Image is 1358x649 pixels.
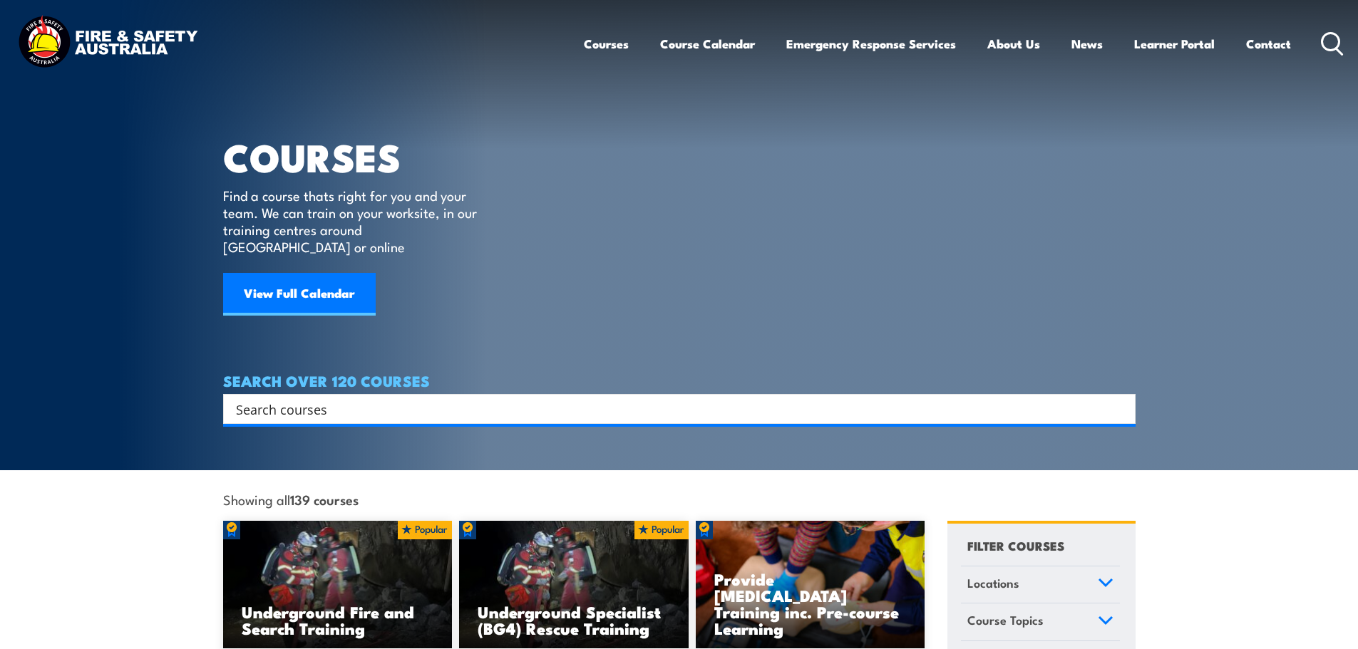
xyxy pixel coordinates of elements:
input: Search input [236,398,1104,420]
a: Provide [MEDICAL_DATA] Training inc. Pre-course Learning [696,521,925,649]
img: Underground mine rescue [223,521,453,649]
a: Locations [961,566,1120,603]
h1: COURSES [223,140,498,173]
h4: FILTER COURSES [967,536,1064,555]
strong: 139 courses [290,489,359,509]
img: Underground mine rescue [459,521,689,649]
a: Learner Portal [1134,25,1215,63]
h3: Underground Fire and Search Training [242,603,434,636]
a: Underground Specialist (BG4) Rescue Training [459,521,689,649]
h4: SEARCH OVER 120 COURSES [223,373,1136,388]
h3: Underground Specialist (BG4) Rescue Training [478,603,670,636]
a: News [1071,25,1103,63]
a: Course Calendar [660,25,755,63]
a: Contact [1246,25,1291,63]
a: Underground Fire and Search Training [223,521,453,649]
p: Find a course thats right for you and your team. We can train on your worksite, in our training c... [223,187,483,255]
a: View Full Calendar [223,273,376,316]
img: Low Voltage Rescue and Provide CPR [696,521,925,649]
span: Showing all [223,492,359,507]
a: About Us [987,25,1040,63]
button: Search magnifier button [1111,399,1131,419]
a: Course Topics [961,603,1120,640]
span: Course Topics [967,611,1044,630]
a: Courses [584,25,629,63]
form: Search form [239,399,1107,419]
a: Emergency Response Services [786,25,956,63]
h3: Provide [MEDICAL_DATA] Training inc. Pre-course Learning [714,571,907,636]
span: Locations [967,573,1019,593]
